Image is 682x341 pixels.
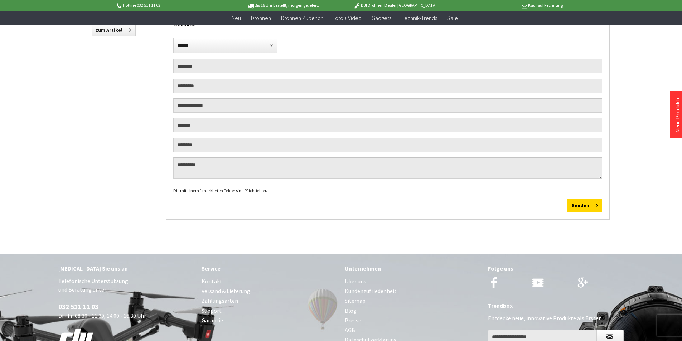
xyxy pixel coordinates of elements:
[333,14,362,21] span: Foto + Video
[202,296,338,306] a: Zahlungsarten
[281,14,323,21] span: Drohnen Zubehör
[328,11,367,25] a: Foto + Video
[567,199,602,212] button: Senden
[173,186,602,195] div: Die mit einem * markierten Felder sind Pflichtfelder.
[202,316,338,325] a: Garantie
[345,296,481,306] a: Sitemap
[674,96,681,133] a: Neue Produkte
[58,302,98,311] a: 032 511 11 03
[116,1,227,10] p: Hotline 032 511 11 03
[92,24,136,36] a: zum Artikel
[345,286,481,296] a: Kundenzufriedenheit
[488,264,624,273] div: Folge uns
[372,14,391,21] span: Gadgets
[202,286,338,296] a: Versand & Lieferung
[202,306,338,316] a: Support
[227,11,246,25] a: Neu
[58,264,194,273] div: [MEDICAL_DATA] Sie uns an
[442,11,463,25] a: Sale
[339,1,451,10] p: DJI Drohnen Dealer [GEOGRAPHIC_DATA]
[396,11,442,25] a: Technik-Trends
[401,14,437,21] span: Technik-Trends
[276,11,328,25] a: Drohnen Zubehör
[246,11,276,25] a: Drohnen
[345,277,481,286] a: Über uns
[345,306,481,316] a: Blog
[251,14,271,21] span: Drohnen
[447,14,458,21] span: Sale
[367,11,396,25] a: Gadgets
[345,264,481,273] div: Unternehmen
[202,277,338,286] a: Kontakt
[202,264,338,273] div: Service
[345,316,481,325] a: Presse
[451,1,563,10] p: Kauf auf Rechnung
[232,14,241,21] span: Neu
[227,1,339,10] p: Bis 16 Uhr bestellt, morgen geliefert.
[488,314,624,322] p: Entdecke neue, innovative Produkte als Erster.
[345,325,481,335] a: AGB
[488,301,624,310] div: Trendbox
